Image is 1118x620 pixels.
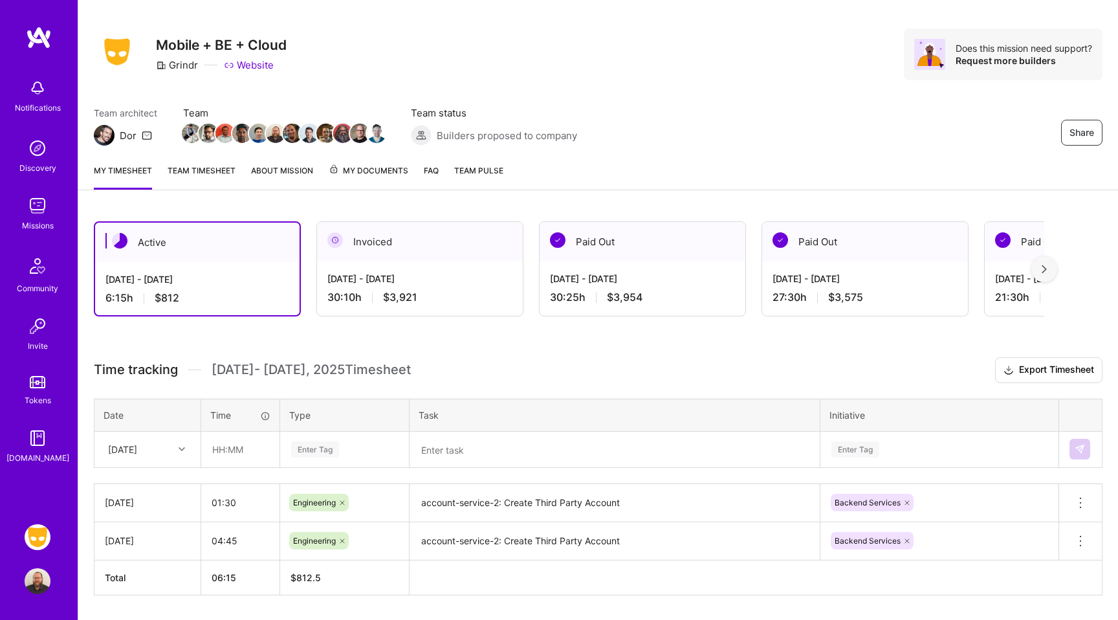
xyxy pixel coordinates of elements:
img: Team Member Avatar [199,124,218,143]
textarea: account-service-2: Create Third Party Account [411,524,818,559]
img: Active [112,233,127,249]
span: Share [1069,126,1094,139]
img: Team Architect [94,125,115,146]
div: Community [17,282,58,295]
div: Paid Out [762,222,968,261]
div: [DATE] - [DATE] [105,272,289,286]
img: bell [25,75,50,101]
img: Paid Out [995,232,1011,248]
span: $812 [155,291,179,305]
a: Team Pulse [454,164,503,190]
span: Team Pulse [454,166,503,175]
div: Discovery [19,161,56,175]
a: Website [224,58,274,72]
img: Team Member Avatar [367,124,386,143]
a: About Mission [251,164,313,190]
a: Team Member Avatar [318,122,334,144]
img: Team Member Avatar [350,124,369,143]
a: FAQ [424,164,439,190]
span: $3,921 [383,291,417,304]
div: Enter Tag [291,439,339,459]
img: Community [22,250,53,282]
div: Does this mission need support? [956,42,1092,54]
a: Grindr: Mobile + BE + Cloud [21,524,54,550]
img: Team Member Avatar [316,124,336,143]
div: Request more builders [956,54,1092,67]
img: Invoiced [327,232,343,248]
a: Team Member Avatar [250,122,267,144]
div: Paid Out [540,222,745,261]
span: Engineering [293,536,336,546]
img: Team Member Avatar [266,124,285,143]
div: 27:30 h [773,291,958,304]
span: Time tracking [94,362,178,378]
a: Team Member Avatar [200,122,217,144]
input: HH:MM [202,432,279,467]
img: Team Member Avatar [283,124,302,143]
span: Team architect [94,106,157,120]
div: Notifications [15,101,61,115]
div: [DATE] - [DATE] [773,272,958,285]
img: Submit [1075,444,1085,454]
span: Team status [411,106,577,120]
img: Team Member Avatar [182,124,201,143]
div: Enter Tag [831,439,879,459]
div: Tokens [25,393,51,407]
div: Grindr [156,58,198,72]
img: tokens [30,376,45,388]
span: Backend Services [835,536,901,546]
div: [DATE] - [DATE] [327,272,512,285]
div: Dor [120,129,137,142]
a: Team timesheet [168,164,236,190]
th: Total [94,560,201,595]
div: 30:25 h [550,291,735,304]
img: Team Member Avatar [249,124,269,143]
div: Missions [22,219,54,232]
button: Export Timesheet [995,357,1102,383]
img: Team Member Avatar [333,124,353,143]
img: Avatar [914,39,945,70]
img: teamwork [25,193,50,219]
span: $3,575 [828,291,863,304]
img: Invite [25,313,50,339]
a: Team Member Avatar [267,122,284,144]
div: Initiative [829,408,1049,422]
div: Invoiced [317,222,523,261]
img: guide book [25,425,50,451]
span: Team [183,106,385,120]
div: Invite [28,339,48,353]
img: Team Member Avatar [215,124,235,143]
div: 6:15 h [105,291,289,305]
div: [DATE] - [DATE] [550,272,735,285]
span: $3,954 [607,291,642,304]
span: Engineering [293,498,336,507]
div: [DATE] [108,443,137,456]
img: Team Member Avatar [232,124,252,143]
div: [DATE] [105,534,190,548]
div: Active [95,223,300,262]
a: Team Member Avatar [234,122,250,144]
div: 30:10 h [327,291,512,304]
th: Task [410,399,820,431]
i: icon Mail [142,130,152,140]
i: icon Download [1003,364,1014,377]
img: Grindr: Mobile + BE + Cloud [25,524,50,550]
div: Time [210,408,270,422]
span: My Documents [329,164,408,178]
a: Team Member Avatar [301,122,318,144]
i: icon CompanyGray [156,60,166,71]
a: Team Member Avatar [368,122,385,144]
th: Date [94,399,201,431]
img: right [1042,265,1047,274]
a: Team Member Avatar [334,122,351,144]
img: Paid Out [773,232,788,248]
a: My Documents [329,164,408,190]
th: 06:15 [201,560,280,595]
input: HH:MM [201,485,279,520]
h3: Mobile + BE + Cloud [156,37,287,53]
img: Team Member Avatar [300,124,319,143]
img: Builders proposed to company [411,125,432,146]
a: User Avatar [21,568,54,594]
span: $ 812.5 [290,572,321,583]
a: Team Member Avatar [284,122,301,144]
